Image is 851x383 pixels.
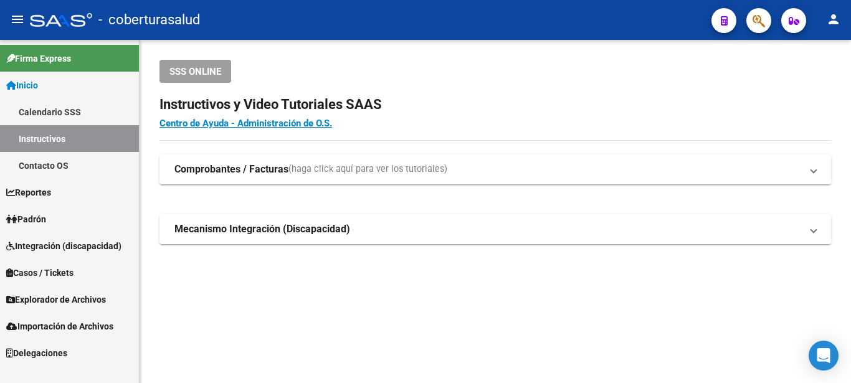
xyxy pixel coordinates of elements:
[6,52,71,65] span: Firma Express
[98,6,200,34] span: - coberturasalud
[174,222,350,236] strong: Mecanismo Integración (Discapacidad)
[6,186,51,199] span: Reportes
[174,163,288,176] strong: Comprobantes / Facturas
[159,93,831,116] h2: Instructivos y Video Tutoriales SAAS
[159,214,831,244] mat-expansion-panel-header: Mecanismo Integración (Discapacidad)
[6,346,67,360] span: Delegaciones
[288,163,447,176] span: (haga click aquí para ver los tutoriales)
[159,60,231,83] button: SSS ONLINE
[169,66,221,77] span: SSS ONLINE
[6,266,74,280] span: Casos / Tickets
[159,154,831,184] mat-expansion-panel-header: Comprobantes / Facturas(haga click aquí para ver los tutoriales)
[10,12,25,27] mat-icon: menu
[6,239,121,253] span: Integración (discapacidad)
[809,341,839,371] div: Open Intercom Messenger
[6,293,106,306] span: Explorador de Archivos
[826,12,841,27] mat-icon: person
[6,78,38,92] span: Inicio
[6,212,46,226] span: Padrón
[159,118,332,129] a: Centro de Ayuda - Administración de O.S.
[6,319,113,333] span: Importación de Archivos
